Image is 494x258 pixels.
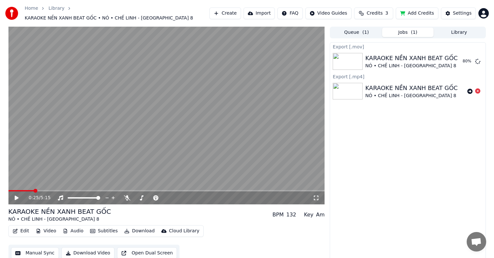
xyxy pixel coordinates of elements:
span: ( 1 ) [411,29,417,36]
button: Settings [441,7,476,19]
div: Settings [453,10,472,17]
div: / [29,195,44,201]
div: 132 [286,211,296,219]
a: Home [25,5,38,12]
button: Add Credits [396,7,438,19]
div: 80 % [463,59,473,64]
button: Queue [331,28,382,37]
div: KARAOKE NỀN XANH BEAT GỐC [365,54,458,63]
div: Key [304,211,314,219]
button: Subtitles [87,226,120,236]
div: NÓ • CHẾ LINH - [GEOGRAPHIC_DATA] 8 [365,93,458,99]
button: Audio [60,226,86,236]
button: Library [434,28,485,37]
span: 0:25 [29,195,39,201]
span: KARAOKE NỀN XANH BEAT GỐC • NÓ • CHẾ LINH - [GEOGRAPHIC_DATA] 8 [25,15,193,21]
div: Export [.mov] [330,43,485,50]
img: youka [5,7,18,20]
span: ( 1 ) [362,29,369,36]
div: Export [.mp4] [330,72,485,80]
button: Jobs [382,28,434,37]
div: BPM [273,211,284,219]
button: FAQ [277,7,302,19]
button: Create [209,7,241,19]
button: Import [244,7,275,19]
span: 3 [385,10,388,17]
button: Credits3 [354,7,393,19]
span: 5:15 [40,195,50,201]
div: KARAOKE NỀN XANH BEAT GỐC [8,207,111,216]
div: KARAOKE NỀN XANH BEAT GỐC [365,84,458,93]
nav: breadcrumb [25,5,209,21]
a: Library [48,5,64,12]
div: NÓ • CHẾ LINH - [GEOGRAPHIC_DATA] 8 [365,63,458,69]
button: Download [122,226,157,236]
div: Am [316,211,325,219]
button: Edit [10,226,32,236]
div: Open chat [467,232,486,252]
button: Video [33,226,59,236]
div: NÓ • CHẾ LINH - [GEOGRAPHIC_DATA] 8 [8,216,111,223]
span: Credits [367,10,382,17]
button: Video Guides [305,7,352,19]
div: Cloud Library [169,228,199,234]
